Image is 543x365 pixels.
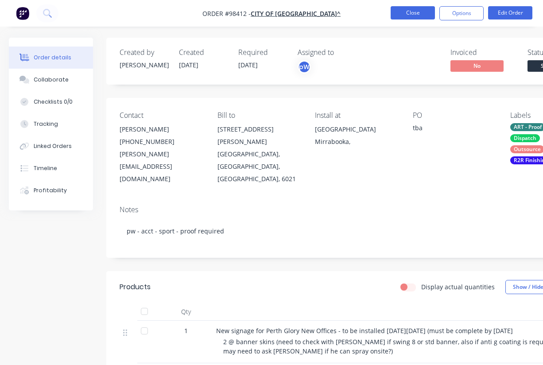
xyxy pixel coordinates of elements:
[217,123,301,185] div: [STREET_ADDRESS][PERSON_NAME][GEOGRAPHIC_DATA], [GEOGRAPHIC_DATA], [GEOGRAPHIC_DATA], 6021
[120,48,168,57] div: Created by
[298,48,386,57] div: Assigned to
[298,60,311,74] button: pW
[315,123,399,151] div: [GEOGRAPHIC_DATA]Mirrabooka,
[202,9,251,18] span: Order #98412 -
[9,113,93,135] button: Tracking
[217,111,301,120] div: Bill to
[9,69,93,91] button: Collaborate
[120,136,203,148] div: [PHONE_NUMBER]
[391,6,435,19] button: Close
[251,9,341,18] a: CITY OF [GEOGRAPHIC_DATA]^
[9,179,93,202] button: Profitability
[34,120,58,128] div: Tracking
[488,6,532,19] button: Edit Order
[315,123,399,136] div: [GEOGRAPHIC_DATA]
[9,135,93,157] button: Linked Orders
[179,61,198,69] span: [DATE]
[120,60,168,70] div: [PERSON_NAME]
[120,282,151,292] div: Products
[9,47,93,69] button: Order details
[450,60,504,71] span: No
[238,61,258,69] span: [DATE]
[34,98,73,106] div: Checklists 0/0
[510,134,540,142] div: Dispatch
[184,326,188,335] span: 1
[34,54,71,62] div: Order details
[34,76,69,84] div: Collaborate
[413,111,496,120] div: PO
[315,111,399,120] div: Install at
[450,48,517,57] div: Invoiced
[315,136,399,148] div: Mirrabooka,
[34,164,57,172] div: Timeline
[120,123,203,136] div: [PERSON_NAME]
[34,142,72,150] div: Linked Orders
[413,123,496,136] div: tba
[120,123,203,185] div: [PERSON_NAME][PHONE_NUMBER][PERSON_NAME][EMAIL_ADDRESS][DOMAIN_NAME]
[216,326,513,335] span: New signage for Perth Glory New Offices - to be installed [DATE][DATE] (must be complete by [DATE]
[217,123,301,148] div: [STREET_ADDRESS][PERSON_NAME]
[217,148,301,185] div: [GEOGRAPHIC_DATA], [GEOGRAPHIC_DATA], [GEOGRAPHIC_DATA], 6021
[179,48,228,57] div: Created
[421,282,495,291] label: Display actual quantities
[9,157,93,179] button: Timeline
[439,6,484,20] button: Options
[16,7,29,20] img: Factory
[34,186,67,194] div: Profitability
[238,48,287,57] div: Required
[159,303,213,321] div: Qty
[120,148,203,185] div: [PERSON_NAME][EMAIL_ADDRESS][DOMAIN_NAME]
[120,111,203,120] div: Contact
[9,91,93,113] button: Checklists 0/0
